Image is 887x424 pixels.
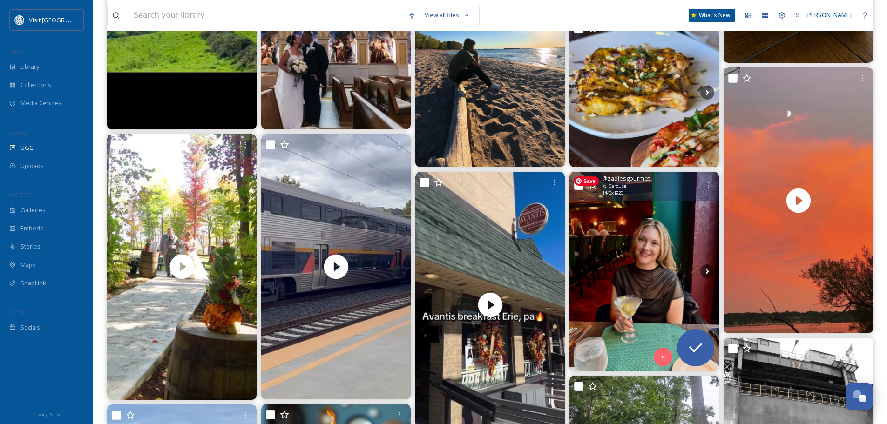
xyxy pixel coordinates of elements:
span: Carousel [609,183,628,189]
video: Southbound Caltrain #814 SCC F40PH/3C Locomotive at San Jose Diridon Station [261,134,411,399]
span: Embeds [20,224,43,233]
span: UGC [20,143,33,152]
span: Save [574,176,599,186]
input: Search your library [129,5,403,26]
a: Privacy Policy [33,408,60,419]
span: Privacy Policy [33,411,60,417]
span: MEDIA [9,48,26,55]
span: @ zadiesgourmet [602,174,650,183]
span: SOCIALS [9,309,28,316]
video: #dirtroadstoner #eriepa #presqueislestatepark #sunset #Pennsylvania #silence #peace #serinity [724,67,873,333]
img: thumbnail [107,134,257,400]
span: Maps [20,261,36,269]
img: This Week's Happy Hour Apps ~ ▪︎ Chicken Satay with Thai Peanut Sauce - Grilled Chicken Skewers w... [569,18,719,167]
span: Uploads [20,162,44,170]
a: [PERSON_NAME] [790,6,856,24]
span: Stories [20,242,41,251]
span: Media Centres [20,99,61,108]
span: SnapLink [20,279,46,288]
span: COLLECT [9,129,29,136]
span: Galleries [20,206,46,215]
img: download%20%281%29.png [15,15,24,25]
span: WIDGETS [9,191,31,198]
span: Collections [20,81,51,89]
span: Library [20,62,39,71]
video: A memory of another fall... a beautiful time for an outdoor wedding. #wedding #mattmeadphotograph... [107,134,257,400]
img: September was a personal and professional shit show. 🙃 Here’s hoping October isn’t such a sassy b... [569,172,719,371]
span: Visit [GEOGRAPHIC_DATA] [29,15,101,24]
button: Open Chat [846,383,873,410]
a: What's New [689,9,735,22]
a: View all files [420,6,474,24]
img: thumbnail [724,67,873,333]
span: Socials [20,323,40,332]
img: thumbnail [261,134,411,399]
span: [PERSON_NAME] [806,11,852,19]
span: 1440 x 1920 [602,190,623,196]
